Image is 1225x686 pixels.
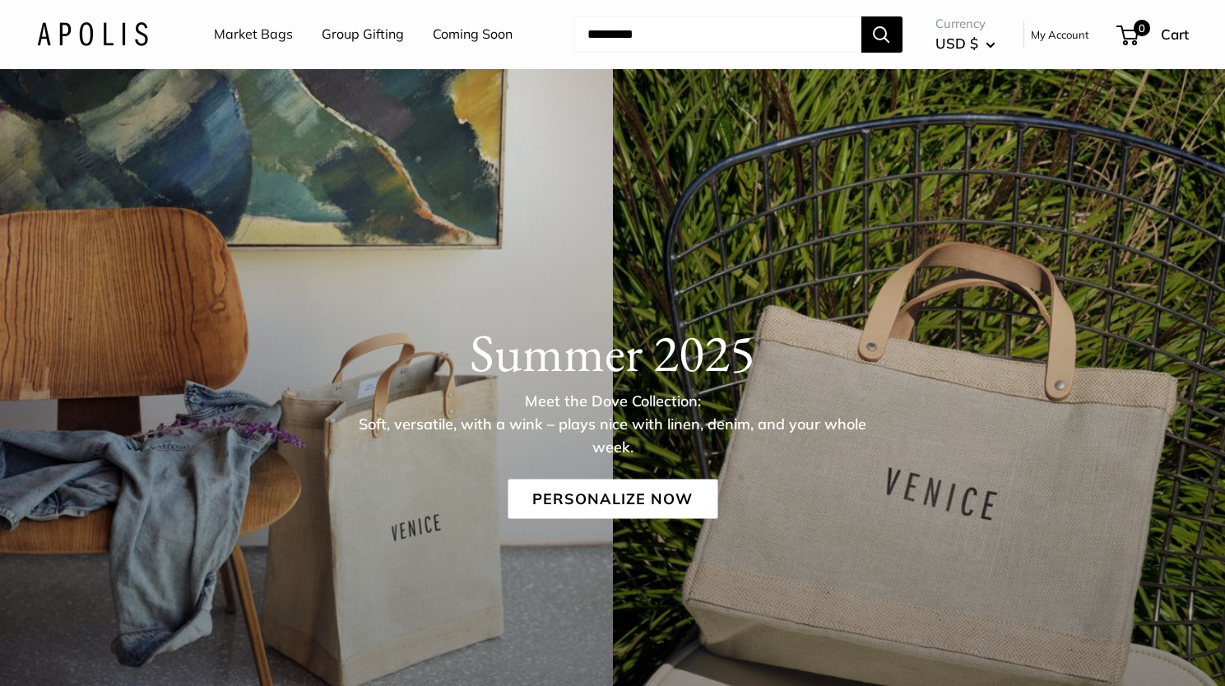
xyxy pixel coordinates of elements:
button: USD $ [935,30,995,57]
a: My Account [1031,25,1089,44]
a: Personalize Now [508,479,717,518]
input: Search... [574,16,861,53]
a: 0 Cart [1118,21,1189,48]
img: Apolis [37,22,148,46]
p: Meet the Dove Collection: Soft, versatile, with a wink – plays nice with linen, denim, and your w... [346,389,880,458]
a: Market Bags [214,22,293,47]
a: Group Gifting [322,22,404,47]
button: Search [861,16,903,53]
span: Cart [1161,25,1189,43]
h1: Summer 2025 [37,321,1189,383]
span: 0 [1133,20,1149,36]
span: USD $ [935,35,978,52]
a: Coming Soon [433,22,513,47]
span: Currency [935,12,995,35]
